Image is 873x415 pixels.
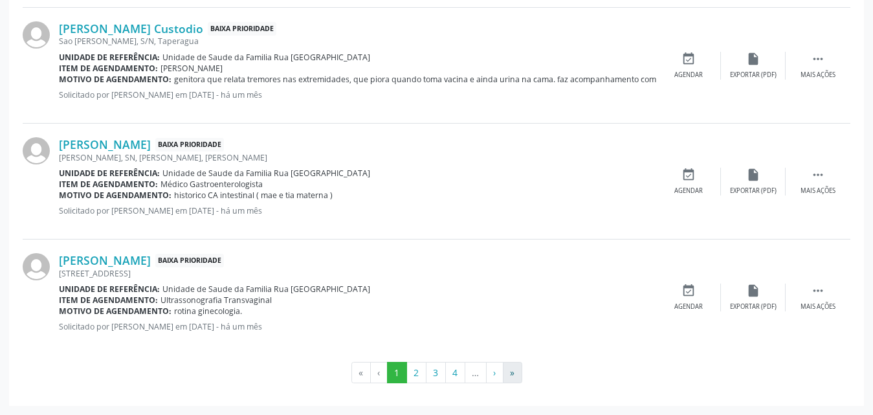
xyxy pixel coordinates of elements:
b: Item de agendamento: [59,295,158,306]
span: Médico Gastroenterologista [160,179,263,190]
span: Unidade de Saude da Familia Rua [GEOGRAPHIC_DATA] [162,284,370,295]
a: [PERSON_NAME] [59,253,151,267]
span: Baixa Prioridade [208,22,276,36]
i:  [811,168,825,182]
b: Unidade de referência: [59,168,160,179]
div: Mais ações [801,186,835,196]
div: Mais ações [801,71,835,80]
div: Exportar (PDF) [730,302,777,311]
div: Sao [PERSON_NAME], S/N, Taperagua [59,36,656,47]
div: Exportar (PDF) [730,186,777,196]
p: Solicitado por [PERSON_NAME] em [DATE] - há um mês [59,321,656,332]
span: historico CA intestinal ( mae e tia materna ) [174,190,333,201]
b: Unidade de referência: [59,284,160,295]
i: insert_drive_file [746,52,760,66]
i: event_available [681,168,696,182]
div: [PERSON_NAME], SN, [PERSON_NAME], [PERSON_NAME] [59,152,656,163]
a: [PERSON_NAME] Custodio [59,21,203,36]
i: event_available [681,52,696,66]
button: Go to page 3 [426,362,446,384]
p: Solicitado por [PERSON_NAME] em [DATE] - há um mês [59,89,656,100]
img: img [23,137,50,164]
div: Agendar [674,302,703,311]
span: Unidade de Saude da Familia Rua [GEOGRAPHIC_DATA] [162,168,370,179]
button: Go to next page [486,362,503,384]
i:  [811,52,825,66]
span: rotina ginecologia. [174,306,242,317]
span: Baixa Prioridade [155,254,224,267]
a: [PERSON_NAME] [59,137,151,151]
b: Motivo de agendamento: [59,306,171,317]
b: Item de agendamento: [59,179,158,190]
i:  [811,284,825,298]
span: Baixa Prioridade [155,138,224,151]
b: Unidade de referência: [59,52,160,63]
div: Agendar [674,186,703,196]
b: Motivo de agendamento: [59,74,171,85]
span: genitora que relata tremores nas extremidades, que piora quando toma vacina e ainda urina na cama... [174,74,718,85]
b: Item de agendamento: [59,63,158,74]
b: Motivo de agendamento: [59,190,171,201]
span: Ultrassonografia Transvaginal [160,295,272,306]
img: img [23,253,50,280]
span: [PERSON_NAME] [160,63,223,74]
button: Go to page 1 [387,362,407,384]
p: Solicitado por [PERSON_NAME] em [DATE] - há um mês [59,205,656,216]
i: event_available [681,284,696,298]
button: Go to page 4 [445,362,465,384]
i: insert_drive_file [746,168,760,182]
div: Exportar (PDF) [730,71,777,80]
button: Go to last page [503,362,522,384]
span: Unidade de Saude da Familia Rua [GEOGRAPHIC_DATA] [162,52,370,63]
div: Agendar [674,71,703,80]
img: img [23,21,50,49]
div: [STREET_ADDRESS] [59,268,656,279]
button: Go to page 2 [406,362,426,384]
div: Mais ações [801,302,835,311]
i: insert_drive_file [746,284,760,298]
ul: Pagination [23,362,850,384]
